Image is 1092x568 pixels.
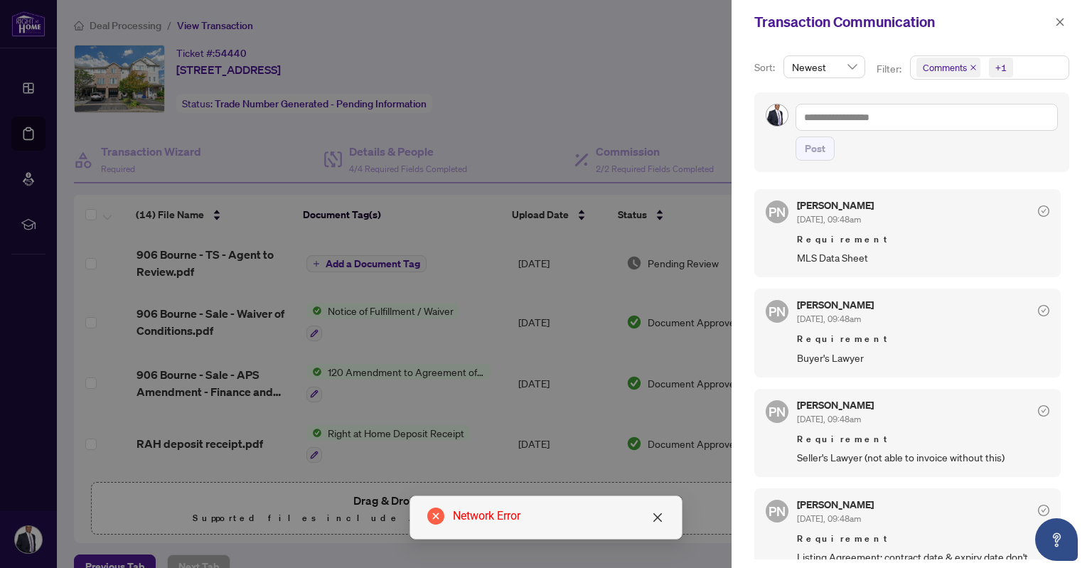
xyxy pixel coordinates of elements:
[796,136,835,161] button: Post
[652,512,663,523] span: close
[797,332,1049,346] span: Requirement
[769,301,786,321] span: PN
[1038,205,1049,217] span: check-circle
[754,60,778,75] p: Sort:
[1038,305,1049,316] span: check-circle
[797,300,874,310] h5: [PERSON_NAME]
[1035,518,1078,561] button: Open asap
[797,400,874,410] h5: [PERSON_NAME]
[970,64,977,71] span: close
[769,402,786,422] span: PN
[797,513,861,524] span: [DATE], 09:48am
[1038,405,1049,417] span: check-circle
[923,60,967,75] span: Comments
[797,214,861,225] span: [DATE], 09:48am
[797,250,1049,266] span: MLS Data Sheet
[797,532,1049,546] span: Requirement
[797,432,1049,446] span: Requirement
[797,414,861,424] span: [DATE], 09:48am
[427,508,444,525] span: close-circle
[769,501,786,521] span: PN
[877,61,904,77] p: Filter:
[1038,505,1049,516] span: check-circle
[797,200,874,210] h5: [PERSON_NAME]
[769,202,786,222] span: PN
[453,508,665,525] div: Network Error
[916,58,980,77] span: Comments
[797,350,1049,366] span: Buyer's Lawyer
[766,105,788,126] img: Profile Icon
[995,60,1007,75] div: +1
[797,314,861,324] span: [DATE], 09:48am
[797,232,1049,247] span: Requirement
[754,11,1051,33] div: Transaction Communication
[797,449,1049,466] span: Seller's Lawyer (not able to invoice without this)
[650,510,665,525] a: Close
[797,500,874,510] h5: [PERSON_NAME]
[1055,17,1065,27] span: close
[792,56,857,77] span: Newest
